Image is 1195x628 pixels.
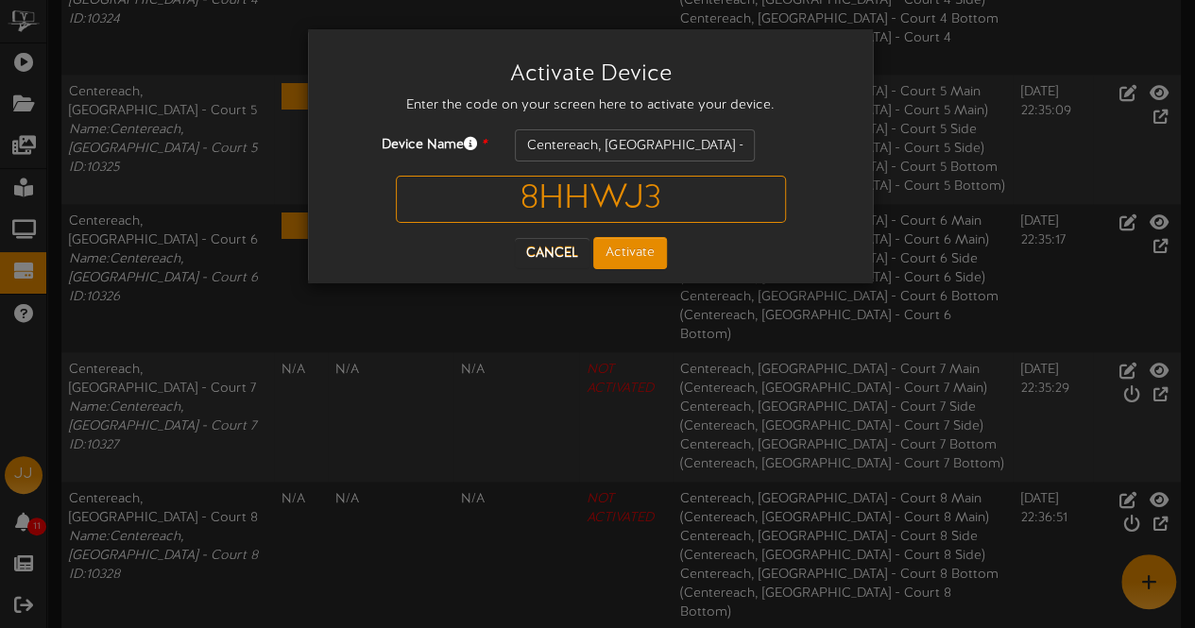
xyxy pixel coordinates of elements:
[322,96,859,129] div: Enter the code on your screen here to activate your device.
[593,237,667,269] button: Activate
[396,176,786,223] input: -
[336,62,845,87] h3: Activate Device
[515,238,589,268] button: Cancel
[322,129,501,155] label: Device Name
